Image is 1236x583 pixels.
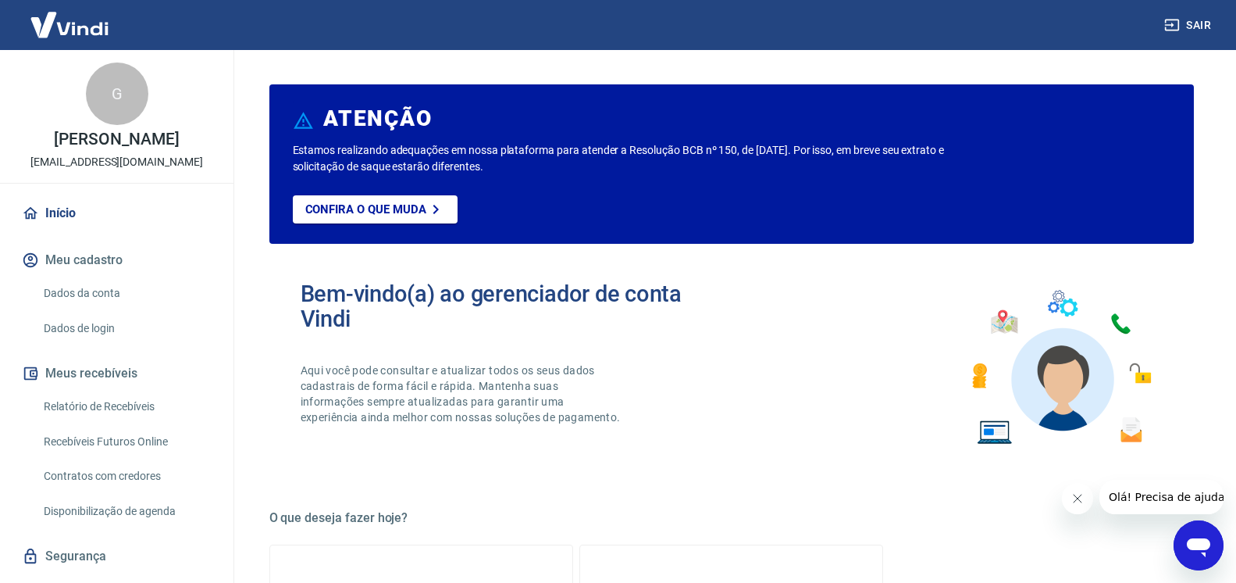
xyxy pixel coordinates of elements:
a: Relatório de Recebíveis [37,391,215,423]
a: Segurança [19,539,215,574]
p: Confira o que muda [305,202,426,216]
img: Imagem de um avatar masculino com diversos icones exemplificando as funcionalidades do gerenciado... [958,281,1163,454]
p: [EMAIL_ADDRESS][DOMAIN_NAME] [30,154,203,170]
p: [PERSON_NAME] [54,131,179,148]
a: Dados da conta [37,277,215,309]
div: G [86,63,148,125]
a: Início [19,196,215,231]
button: Sair [1161,11,1217,40]
a: Confira o que muda [293,195,458,224]
h5: O que deseja fazer hoje? [269,510,1194,526]
span: Olá! Precisa de ajuda? [9,11,131,23]
a: Dados de login [37,313,215,345]
a: Disponibilização de agenda [37,495,215,528]
iframe: Fechar mensagem [1062,483,1093,514]
a: Recebíveis Futuros Online [37,426,215,458]
h2: Bem-vindo(a) ao gerenciador de conta Vindi [301,281,732,331]
h6: ATENÇÃO [323,111,432,127]
iframe: Botão para abrir a janela de mensagens [1174,520,1224,570]
p: Aqui você pode consultar e atualizar todos os seus dados cadastrais de forma fácil e rápida. Mant... [301,363,624,425]
iframe: Mensagem da empresa [1099,480,1224,514]
p: Estamos realizando adequações em nossa plataforma para atender a Resolução BCB nº 150, de [DATE].... [293,142,995,175]
button: Meus recebíveis [19,356,215,391]
img: Vindi [19,1,120,48]
a: Contratos com credores [37,460,215,492]
button: Meu cadastro [19,243,215,277]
